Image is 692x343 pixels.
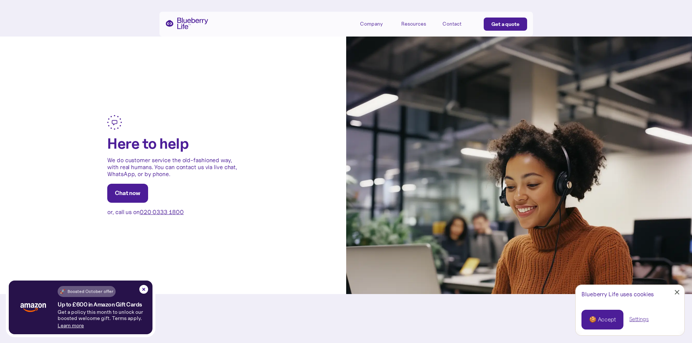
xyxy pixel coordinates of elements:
a: Get a quote [484,18,527,31]
p: We do customer service the old-fashioned way, with real humans. You can contact us via live chat,... [107,157,239,178]
div: Blueberry Life uses cookies [581,291,679,298]
a: 020 0333 1800 [140,208,184,216]
a: Chat now [107,184,148,203]
h2: Here to help [107,136,189,151]
div: Get a quote [491,20,519,28]
a: Settings [629,316,649,323]
div: Company [360,18,393,30]
div: Contact [442,21,461,27]
a: home [165,18,208,29]
p: or, call us on [107,209,183,216]
a: Close Cookie Popup [670,285,684,300]
div: Resources [401,18,434,30]
h4: Up to £600 in Amazon Gift Cards [58,301,142,308]
a: Contact [442,18,475,30]
div: Resources [401,21,426,27]
a: 🍪 Accept [581,310,623,329]
div: 🍪 Accept [589,316,616,324]
p: Get a policy this month to unlock our boosted welcome gift. Terms apply. [58,309,152,321]
div: Chat now [115,190,140,197]
div: Company [360,21,383,27]
a: Learn more [58,322,84,329]
div: 🚀 Boosted October offer [60,288,113,295]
